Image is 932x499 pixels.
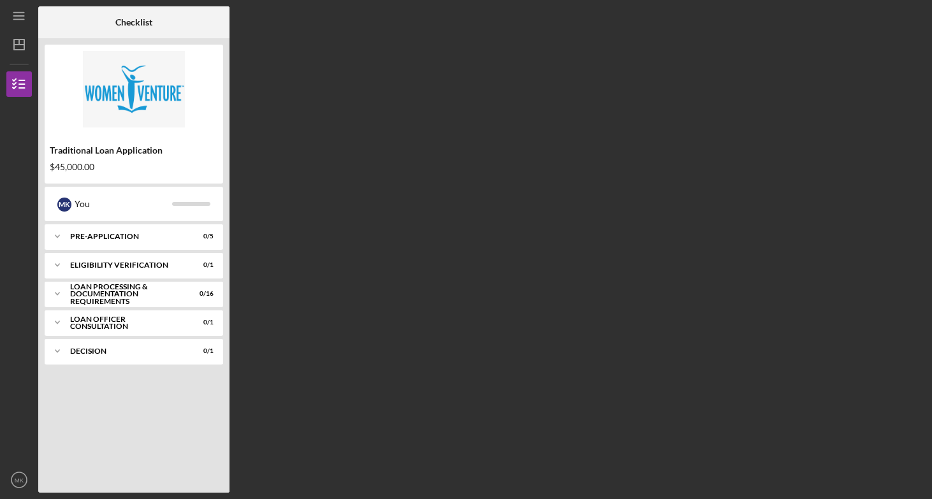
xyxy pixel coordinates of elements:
[191,290,214,298] div: 0 / 16
[115,17,152,27] b: Checklist
[191,347,214,355] div: 0 / 1
[191,233,214,240] div: 0 / 5
[70,283,182,305] div: Loan Processing & Documentation Requirements
[70,261,182,269] div: Eligibility Verification
[50,162,218,172] div: $45,000.00
[15,477,24,484] text: MK
[70,347,182,355] div: Decision
[191,319,214,326] div: 0 / 1
[6,467,32,493] button: MK
[50,145,218,155] div: Traditional Loan Application
[70,233,182,240] div: Pre-Application
[75,193,172,215] div: You
[57,198,71,212] div: M K
[70,315,182,330] div: Loan Officer Consultation
[191,261,214,269] div: 0 / 1
[45,51,223,127] img: Product logo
